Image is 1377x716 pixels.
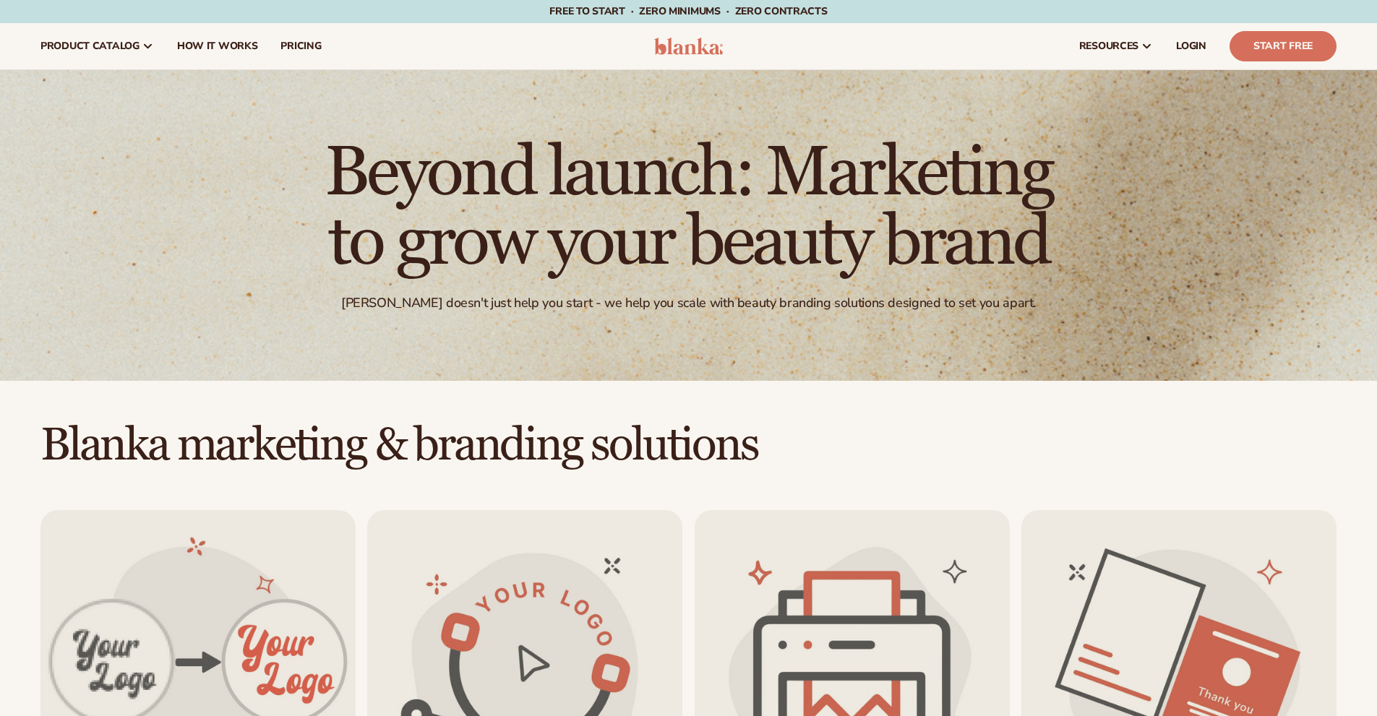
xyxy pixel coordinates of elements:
a: resources [1068,23,1164,69]
a: LOGIN [1164,23,1218,69]
img: logo [654,38,723,55]
a: How It Works [166,23,270,69]
span: Free to start · ZERO minimums · ZERO contracts [549,4,827,18]
div: [PERSON_NAME] doesn't just help you start - we help you scale with beauty branding solutions desi... [341,295,1036,311]
span: LOGIN [1176,40,1206,52]
span: How It Works [177,40,258,52]
h1: Beyond launch: Marketing to grow your beauty brand [291,139,1086,277]
span: resources [1079,40,1138,52]
span: product catalog [40,40,140,52]
span: pricing [280,40,321,52]
a: product catalog [29,23,166,69]
a: Start Free [1230,31,1337,61]
a: pricing [269,23,333,69]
